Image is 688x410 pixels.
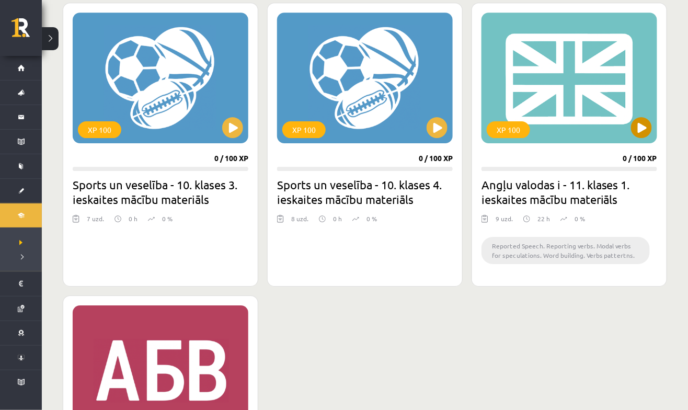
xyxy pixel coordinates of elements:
[537,214,550,223] p: 22 h
[333,214,342,223] p: 0 h
[291,214,308,230] div: 8 uzd.
[73,177,248,207] h2: Sports un veselība - 10. klases 3. ieskaites mācību materiāls
[282,121,326,138] div: XP 100
[87,214,104,230] div: 7 uzd.
[277,177,453,207] h2: Sports un veselība - 10. klases 4. ieskaites mācību materiāls
[487,121,530,138] div: XP 100
[78,121,121,138] div: XP 100
[162,214,173,223] p: 0 %
[481,177,657,207] h2: Angļu valodas i - 11. klases 1. ieskaites mācību materiāls
[129,214,137,223] p: 0 h
[575,214,585,223] p: 0 %
[496,214,513,230] div: 9 uzd.
[12,18,42,44] a: Rīgas 1. Tālmācības vidusskola
[481,237,650,264] li: Reported Speech. Reporting verbs. Modal verbs for speculations. Word building. Verbs pattertns.
[366,214,377,223] p: 0 %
